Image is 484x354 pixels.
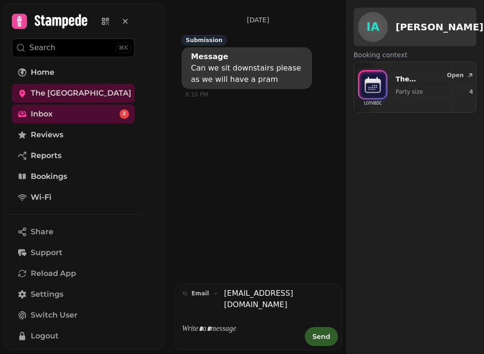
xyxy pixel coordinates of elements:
button: Send [305,327,338,346]
span: Settings [31,289,63,300]
span: Switch User [31,310,78,321]
a: Reports [12,146,135,165]
a: Bookings [12,167,135,186]
button: Share [12,222,135,241]
span: Wi-Fi [31,192,52,203]
a: Home [12,63,135,82]
span: Inbox [31,108,52,120]
a: Settings [12,285,135,304]
p: Party size [396,88,450,96]
button: Logout [12,327,135,345]
img: bookings-icon [358,66,388,106]
span: IA [366,21,380,33]
a: Reviews [12,125,135,144]
span: Send [312,333,330,340]
span: Home [31,67,54,78]
div: bookings-iconLGYVBDCThe [GEOGRAPHIC_DATA]Party size4Open [358,66,472,108]
div: 8:10 PM [185,91,312,98]
button: email [178,288,222,299]
a: The [GEOGRAPHIC_DATA] [12,84,135,103]
label: Booking context [354,50,476,60]
div: ⌘K [116,43,130,53]
p: [DATE] [247,15,269,25]
p: LGYVBDC [364,99,382,108]
span: The [GEOGRAPHIC_DATA] [31,88,131,99]
button: Support [12,243,135,262]
h2: [PERSON_NAME] [396,20,484,34]
button: Search⌘K [12,38,135,57]
p: 4 [469,88,473,96]
button: Open [443,70,478,81]
span: Support [31,247,62,258]
a: Wi-Fi [12,188,135,207]
p: The [GEOGRAPHIC_DATA] [396,74,450,84]
span: Bookings [31,171,67,182]
div: Can we sit downstairs please as we will have a pram [191,62,306,85]
span: Open [447,72,464,78]
span: Logout [31,330,59,342]
p: Search [29,42,55,53]
a: Inbox2 [12,105,135,124]
div: Message [191,51,228,62]
a: [EMAIL_ADDRESS][DOMAIN_NAME] [224,288,338,310]
span: 2 [123,111,126,117]
span: Reviews [31,129,63,141]
span: Share [31,226,53,238]
div: Submission [181,35,227,45]
span: Reports [31,150,61,161]
button: Reload App [12,264,135,283]
button: Switch User [12,306,135,325]
span: Reload App [31,268,76,279]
